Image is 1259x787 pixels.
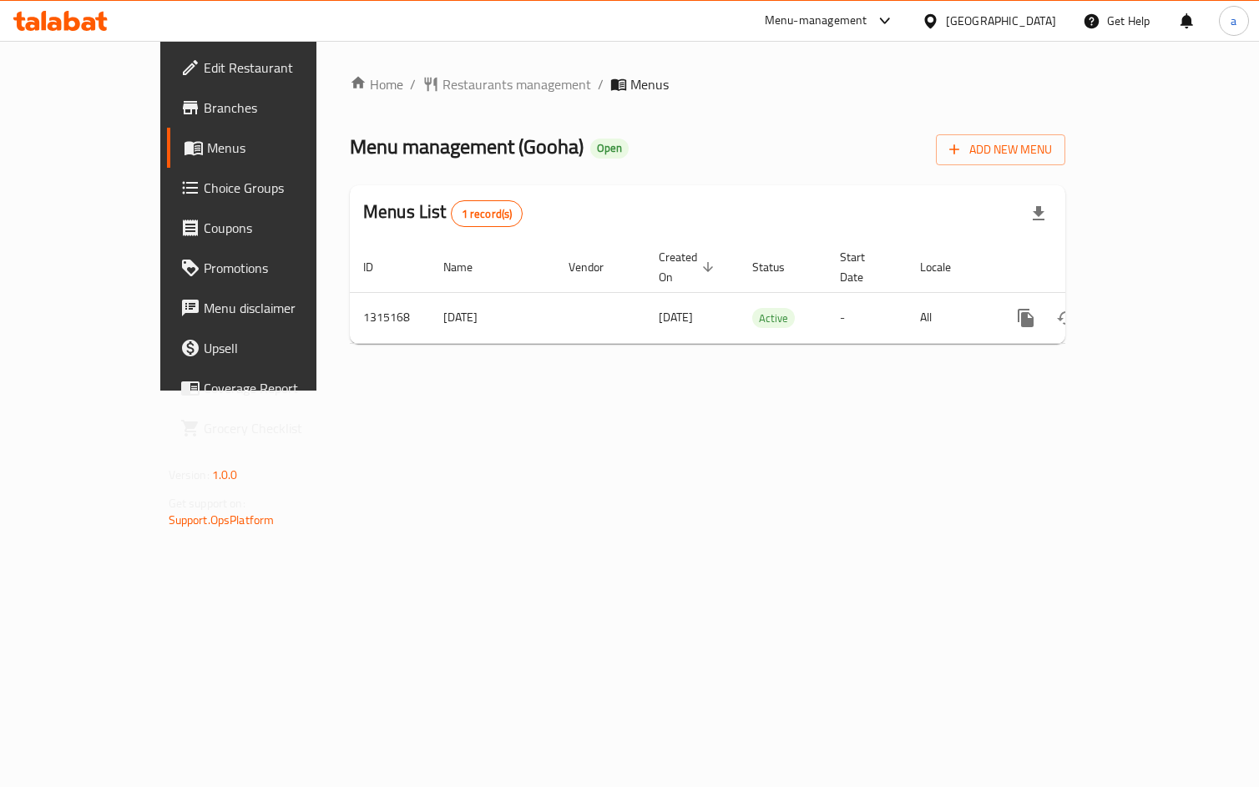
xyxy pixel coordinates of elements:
span: Add New Menu [949,139,1052,160]
a: Menu disclaimer [167,288,371,328]
span: Branches [204,98,357,118]
td: - [827,292,907,343]
a: Home [350,74,403,94]
a: Coverage Report [167,368,371,408]
span: Created On [659,247,719,287]
span: Edit Restaurant [204,58,357,78]
a: Edit Restaurant [167,48,371,88]
th: Actions [993,242,1180,293]
a: Coupons [167,208,371,248]
div: [GEOGRAPHIC_DATA] [946,12,1056,30]
span: Menus [630,74,669,94]
td: [DATE] [430,292,555,343]
span: a [1231,12,1236,30]
span: Restaurants management [442,74,591,94]
span: Coupons [204,218,357,238]
span: Status [752,257,806,277]
span: Menu disclaimer [204,298,357,318]
span: Menu management ( Gooha ) [350,128,584,165]
button: Change Status [1046,298,1086,338]
a: Upsell [167,328,371,368]
li: / [598,74,604,94]
a: Grocery Checklist [167,408,371,448]
span: Vendor [569,257,625,277]
div: Active [752,308,795,328]
button: more [1006,298,1046,338]
a: Restaurants management [422,74,591,94]
span: Locale [920,257,973,277]
table: enhanced table [350,242,1180,344]
span: [DATE] [659,306,693,328]
div: Total records count [451,200,523,227]
a: Menus [167,128,371,168]
a: Branches [167,88,371,128]
h2: Menus List [363,199,523,227]
span: Menus [207,138,357,158]
span: Start Date [840,247,887,287]
span: 1 record(s) [452,206,523,222]
li: / [410,74,416,94]
nav: breadcrumb [350,74,1065,94]
span: Promotions [204,258,357,278]
div: Open [590,139,629,159]
span: 1.0.0 [212,464,238,486]
button: Add New Menu [936,134,1065,165]
div: Menu-management [765,11,867,31]
span: Active [752,309,795,328]
span: ID [363,257,395,277]
span: Name [443,257,494,277]
a: Promotions [167,248,371,288]
td: 1315168 [350,292,430,343]
a: Support.OpsPlatform [169,509,275,531]
span: Get support on: [169,492,245,514]
span: Open [590,141,629,155]
div: Export file [1019,194,1059,234]
span: Upsell [204,338,357,358]
span: Choice Groups [204,178,357,198]
span: Version: [169,464,210,486]
a: Choice Groups [167,168,371,208]
td: All [907,292,993,343]
span: Coverage Report [204,378,357,398]
span: Grocery Checklist [204,418,357,438]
